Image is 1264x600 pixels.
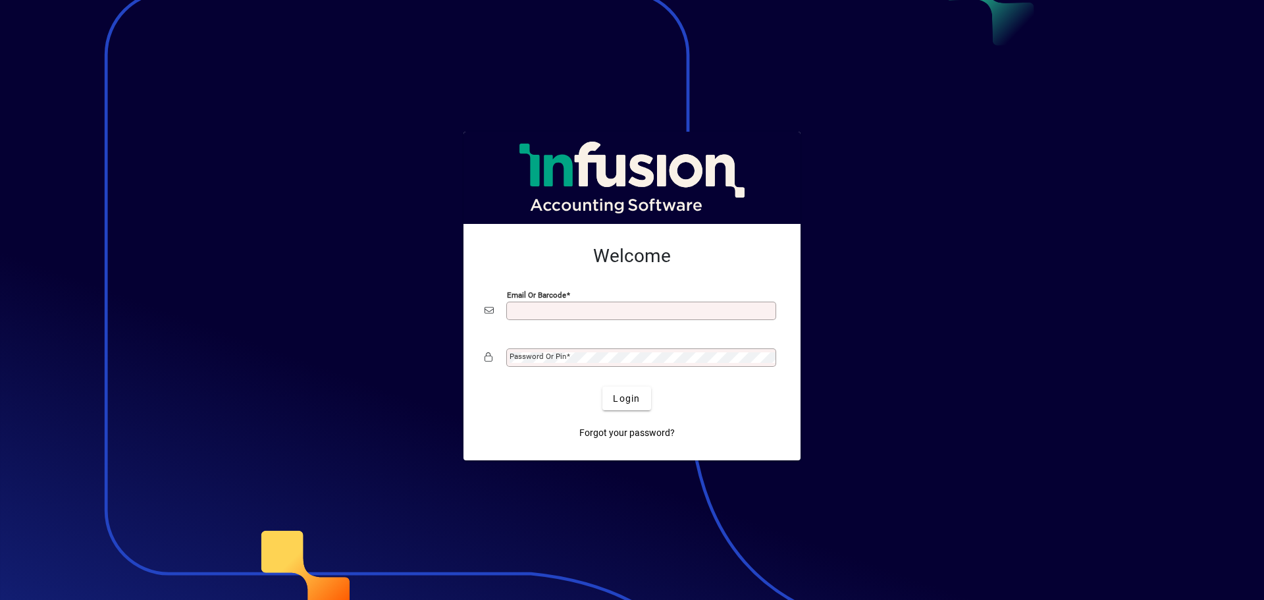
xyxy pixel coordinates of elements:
[507,290,566,300] mat-label: Email or Barcode
[579,426,675,440] span: Forgot your password?
[613,392,640,406] span: Login
[485,245,779,267] h2: Welcome
[510,352,566,361] mat-label: Password or Pin
[574,421,680,445] a: Forgot your password?
[602,387,650,410] button: Login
